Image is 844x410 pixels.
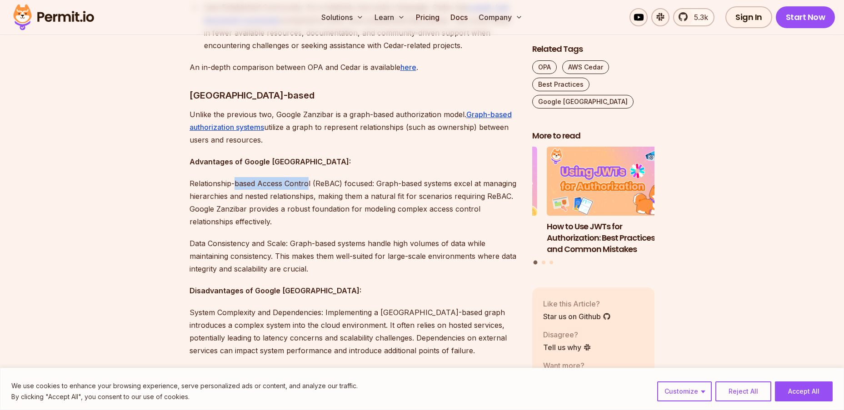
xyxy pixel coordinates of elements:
[547,221,669,255] h3: How to Use JWTs for Authorization: Best Practices and Common Mistakes
[532,147,655,266] div: Posts
[542,261,545,264] button: Go to slide 2
[657,381,712,401] button: Customize
[9,2,98,33] img: Permit logo
[415,147,537,216] img: A Guide to Bearer Tokens: JWT vs. Opaque Tokens
[532,44,655,55] h2: Related Tags
[543,360,614,371] p: Want more?
[11,391,358,402] p: By clicking "Accept All", you consent to our use of cookies.
[190,177,518,228] p: Relationship-based Access Control (ReBAC) focused: Graph-based systems excel at managing hierarch...
[475,8,526,26] button: Company
[415,221,537,244] h3: A Guide to Bearer Tokens: JWT vs. Opaque Tokens
[547,147,669,216] img: How to Use JWTs for Authorization: Best Practices and Common Mistakes
[534,261,538,265] button: Go to slide 1
[190,237,518,275] p: Data Consistency and Scale: Graph-based systems handle high volumes of data while maintaining con...
[547,147,669,255] a: How to Use JWTs for Authorization: Best Practices and Common MistakesHow to Use JWTs for Authoriz...
[543,298,611,309] p: Like this Article?
[532,95,634,109] a: Google [GEOGRAPHIC_DATA]
[689,12,708,23] span: 5.3k
[776,6,835,28] a: Start Now
[549,261,553,264] button: Go to slide 3
[543,311,611,322] a: Star us on Github
[532,130,655,142] h2: More to read
[190,108,518,146] p: Unlike the previous two, Google Zanzibar is a graph-based authorization model. utilize a graph to...
[543,329,591,340] p: Disagree?
[447,8,471,26] a: Docs
[190,88,518,103] h3: [GEOGRAPHIC_DATA]-based
[371,8,409,26] button: Learn
[412,8,443,26] a: Pricing
[725,6,772,28] a: Sign In
[11,380,358,391] p: We use cookies to enhance your browsing experience, serve personalized ads or content, and analyz...
[190,110,512,132] a: Graph-based authorization systems
[715,381,771,401] button: Reject All
[400,63,416,72] a: here
[547,147,669,255] li: 1 of 3
[318,8,367,26] button: Solutions
[775,381,833,401] button: Accept All
[190,286,361,295] strong: Disadvantages of Google [GEOGRAPHIC_DATA]:
[190,306,518,357] p: System Complexity and Dependencies: Implementing a [GEOGRAPHIC_DATA]-based graph introduces a com...
[562,60,609,74] a: AWS Cedar
[190,61,518,74] p: An in-depth comparison between OPA and Cedar is available .
[532,60,557,74] a: OPA
[415,147,537,255] li: 3 of 3
[532,78,589,91] a: Best Practices
[543,342,591,353] a: Tell us why
[673,8,714,26] a: 5.3k
[190,157,351,166] strong: Advantages of Google [GEOGRAPHIC_DATA]:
